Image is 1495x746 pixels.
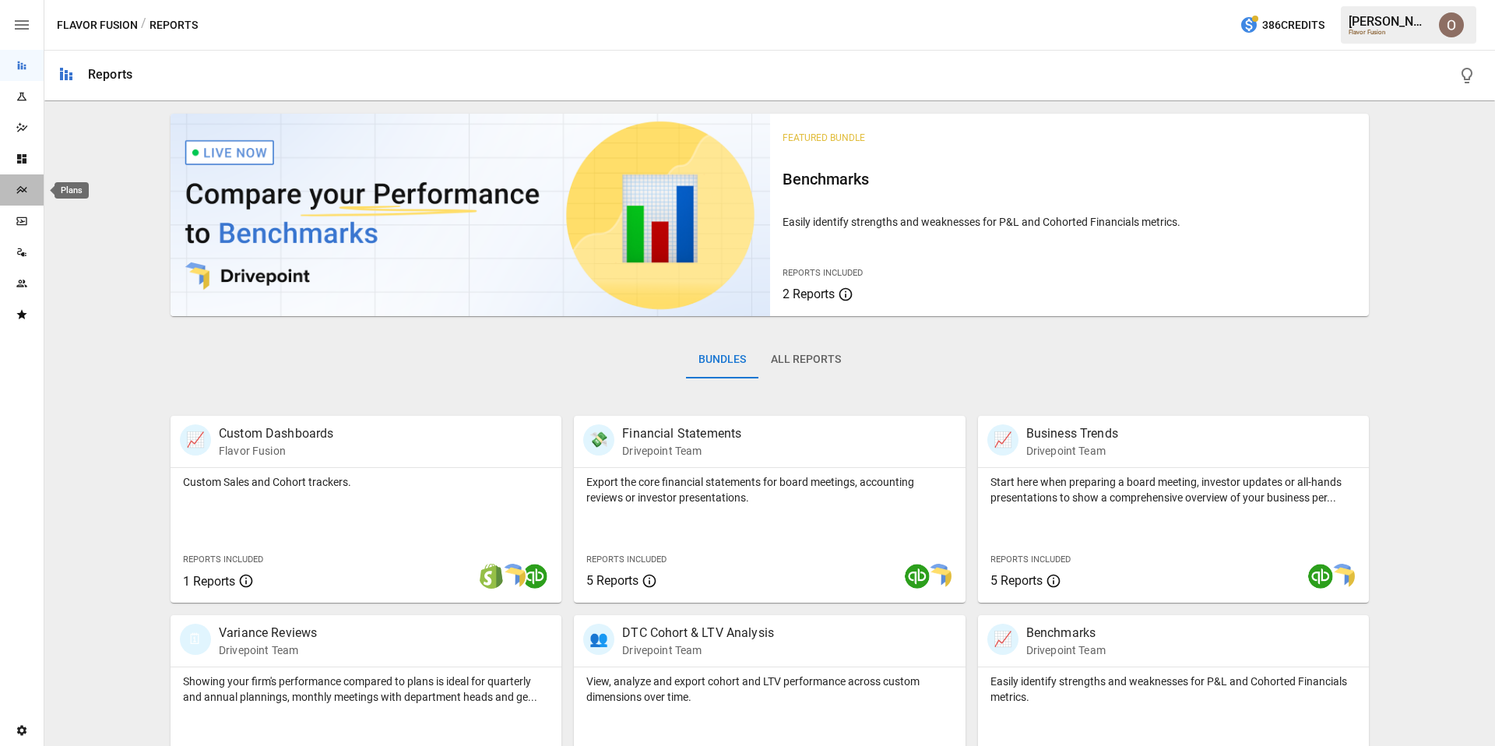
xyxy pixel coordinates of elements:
[586,554,667,565] span: Reports Included
[1026,642,1106,658] p: Drivepoint Team
[219,443,334,459] p: Flavor Fusion
[583,424,614,456] div: 💸
[1349,14,1430,29] div: [PERSON_NAME]
[522,564,547,589] img: quickbooks
[219,424,334,443] p: Custom Dashboards
[141,16,146,35] div: /
[758,341,853,378] button: All Reports
[1026,443,1118,459] p: Drivepoint Team
[183,574,235,589] span: 1 Reports
[622,443,741,459] p: Drivepoint Team
[1349,29,1430,36] div: Flavor Fusion
[586,573,638,588] span: 5 Reports
[1026,624,1106,642] p: Benchmarks
[783,214,1357,230] p: Easily identify strengths and weaknesses for P&L and Cohorted Financials metrics.
[183,554,263,565] span: Reports Included
[783,268,863,278] span: Reports Included
[1430,3,1473,47] button: Oleksii Flok
[183,474,549,490] p: Custom Sales and Cohort trackers.
[583,624,614,655] div: 👥
[586,674,952,705] p: View, analyze and export cohort and LTV performance across custom dimensions over time.
[1262,16,1324,35] span: 386 Credits
[783,287,835,301] span: 2 Reports
[479,564,504,589] img: shopify
[783,167,1357,192] h6: Benchmarks
[55,182,89,199] div: Plans
[622,624,774,642] p: DTC Cohort & LTV Analysis
[987,424,1018,456] div: 📈
[183,674,549,705] p: Showing your firm's performance compared to plans is ideal for quarterly and annual plannings, mo...
[171,114,770,316] img: video thumbnail
[1026,424,1118,443] p: Business Trends
[219,624,317,642] p: Variance Reviews
[987,624,1018,655] div: 📈
[990,674,1356,705] p: Easily identify strengths and weaknesses for P&L and Cohorted Financials metrics.
[586,474,952,505] p: Export the core financial statements for board meetings, accounting reviews or investor presentat...
[990,573,1043,588] span: 5 Reports
[219,642,317,658] p: Drivepoint Team
[622,642,774,658] p: Drivepoint Team
[180,624,211,655] div: 🗓
[1308,564,1333,589] img: quickbooks
[1233,11,1331,40] button: 386Credits
[180,424,211,456] div: 📈
[990,474,1356,505] p: Start here when preparing a board meeting, investor updates or all-hands presentations to show a ...
[88,67,132,82] div: Reports
[927,564,952,589] img: smart model
[1330,564,1355,589] img: smart model
[57,16,138,35] button: Flavor Fusion
[783,132,865,143] span: Featured Bundle
[622,424,741,443] p: Financial Statements
[501,564,526,589] img: smart model
[686,341,758,378] button: Bundles
[990,554,1071,565] span: Reports Included
[905,564,930,589] img: quickbooks
[1439,12,1464,37] img: Oleksii Flok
